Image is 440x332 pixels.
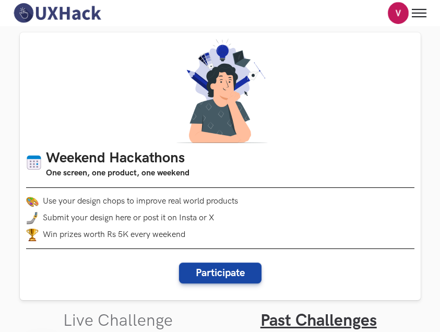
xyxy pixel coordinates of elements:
h3: One screen, one product, one weekend [46,167,189,180]
a: Live Challenge [63,311,173,331]
button: Toggle menu [388,3,409,23]
img: UXHack-logo.png [10,2,103,24]
span: Submit your design here or post it on Insta or X [43,213,214,223]
img: Your profile pic [388,2,409,24]
button: Toggle menu [409,3,430,23]
button: Participate [179,263,261,283]
h1: Weekend Hackathons [46,149,189,167]
li: Use your design chops to improve real world products [26,195,414,208]
img: palette.png [26,195,39,208]
img: mobile-in-hand.png [26,212,39,224]
img: Calendar icon [26,155,42,171]
img: A designer thinking [170,39,270,143]
li: Win prizes worth Rs 5K every weekend [26,229,414,241]
ul: Tabs Interface [20,300,421,331]
img: trophy.png [26,229,39,241]
a: Past Challenges [260,311,377,331]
